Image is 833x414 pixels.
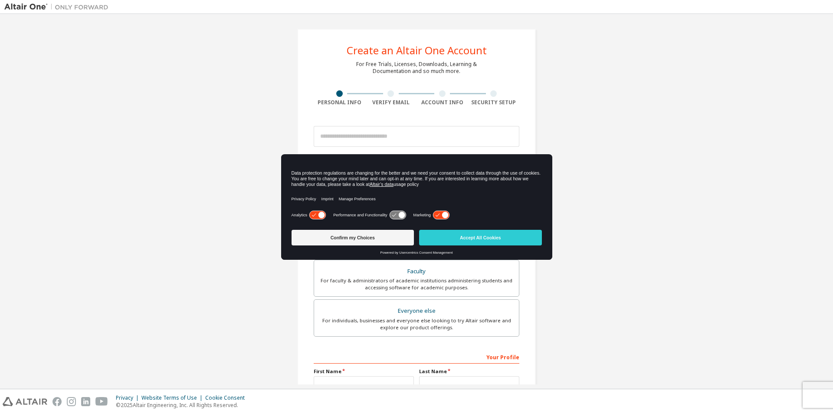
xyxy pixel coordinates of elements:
div: Verify Email [365,99,417,106]
div: Everyone else [319,305,514,317]
p: © 2025 Altair Engineering, Inc. All Rights Reserved. [116,401,250,409]
img: youtube.svg [95,397,108,406]
div: Create an Altair One Account [347,45,487,56]
div: For individuals, businesses and everyone else looking to try Altair software and explore our prod... [319,317,514,331]
div: For faculty & administrators of academic institutions administering students and accessing softwa... [319,277,514,291]
div: Cookie Consent [205,394,250,401]
img: altair_logo.svg [3,397,47,406]
div: Account Info [416,99,468,106]
img: facebook.svg [52,397,62,406]
div: Your Profile [314,350,519,364]
div: Personal Info [314,99,365,106]
div: Privacy [116,394,141,401]
div: Security Setup [468,99,520,106]
label: Last Name [419,368,519,375]
div: Faculty [319,265,514,278]
div: Website Terms of Use [141,394,205,401]
div: For Free Trials, Licenses, Downloads, Learning & Documentation and so much more. [356,61,477,75]
img: instagram.svg [67,397,76,406]
label: First Name [314,368,414,375]
img: Altair One [4,3,113,11]
img: linkedin.svg [81,397,90,406]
